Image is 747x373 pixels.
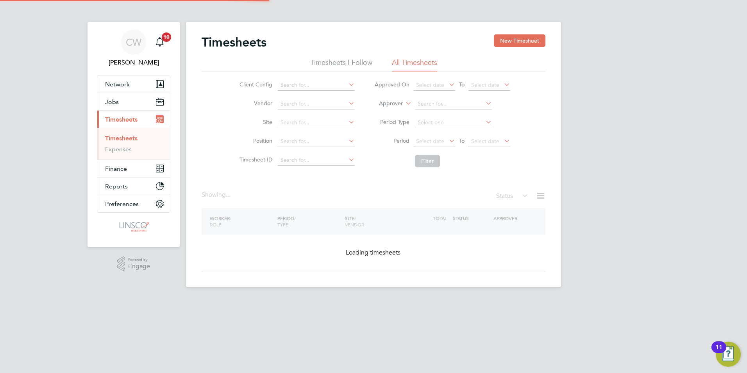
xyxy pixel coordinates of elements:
a: CW[PERSON_NAME] [97,30,170,67]
label: Timesheet ID [237,156,272,163]
span: Network [105,81,130,88]
span: Select date [471,138,499,145]
a: Powered byEngage [117,256,150,271]
a: Go to home page [97,221,170,233]
button: Reports [97,178,170,195]
label: Approved On [374,81,409,88]
span: Select date [471,81,499,88]
li: Timesheets I Follow [310,58,372,72]
span: Reports [105,183,128,190]
div: Status [496,191,530,202]
button: New Timesheet [494,34,545,47]
div: Timesheets [97,128,170,160]
input: Search for... [278,155,355,166]
button: Network [97,75,170,93]
span: 10 [162,32,171,42]
label: Period [374,137,409,144]
label: Vendor [237,100,272,107]
li: All Timesheets [392,58,437,72]
span: Engage [128,263,150,270]
span: Chloe Whittall [97,58,170,67]
span: ... [226,191,231,199]
span: Select date [416,138,444,145]
a: Expenses [105,145,132,153]
span: Jobs [105,98,119,106]
span: Powered by [128,256,150,263]
span: CW [126,37,141,47]
input: Search for... [278,80,355,91]
button: Finance [97,160,170,177]
span: To [457,79,467,90]
label: Site [237,118,272,126]
span: To [457,136,467,146]
label: Client Config [237,81,272,88]
div: Showing [202,191,232,199]
input: Select one [415,117,492,128]
span: Preferences [105,200,139,208]
input: Search for... [278,99,355,109]
button: Jobs [97,93,170,110]
label: Approver [368,100,403,108]
a: 10 [152,30,168,55]
label: Period Type [374,118,409,126]
input: Search for... [415,99,492,109]
span: Select date [416,81,444,88]
label: Position [237,137,272,144]
button: Timesheets [97,111,170,128]
img: linsco-logo-retina.png [117,221,150,233]
nav: Main navigation [88,22,180,247]
button: Filter [415,155,440,167]
h2: Timesheets [202,34,266,50]
div: 11 [715,347,722,357]
button: Preferences [97,195,170,212]
a: Timesheets [105,134,138,142]
input: Search for... [278,117,355,128]
input: Search for... [278,136,355,147]
button: Open Resource Center, 11 new notifications [716,342,741,367]
span: Timesheets [105,116,138,123]
span: Finance [105,165,127,172]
